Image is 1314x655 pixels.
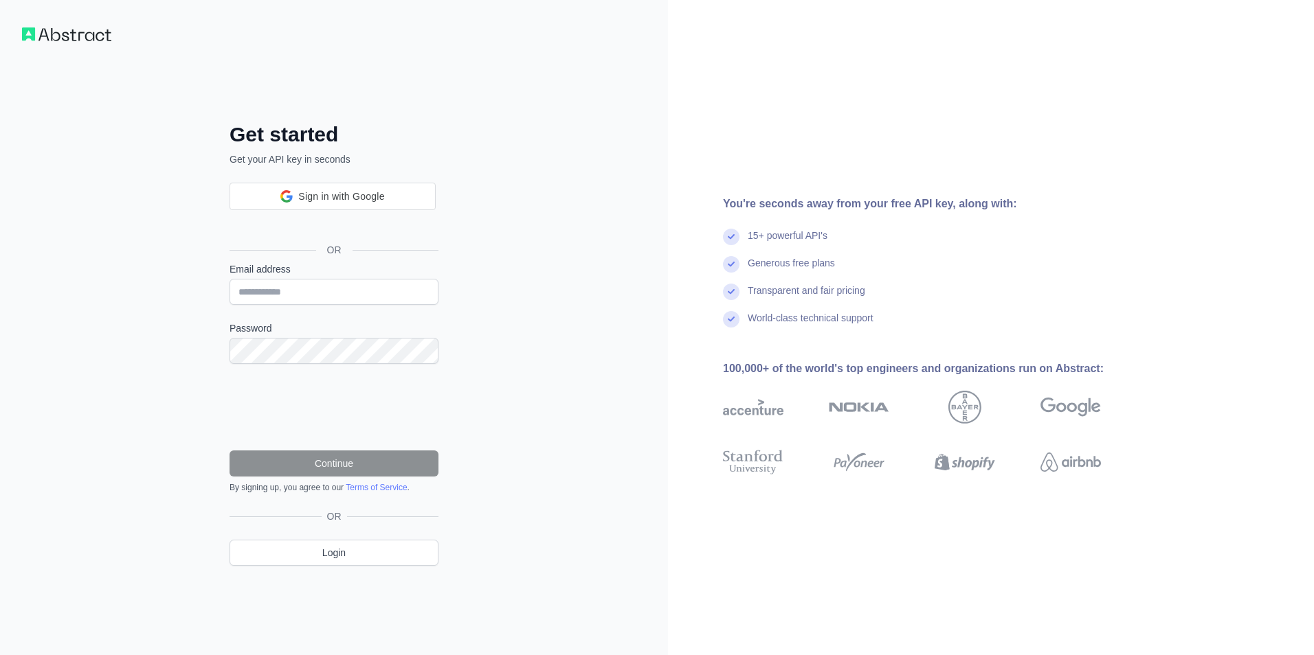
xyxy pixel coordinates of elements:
iframe: reCAPTCHA [230,380,438,434]
img: check mark [723,284,739,300]
img: payoneer [829,447,889,477]
a: Terms of Service [346,483,407,492]
label: Email address [230,262,438,276]
img: nokia [829,391,889,424]
img: accenture [723,391,783,424]
img: check mark [723,311,739,327]
div: 15+ powerful API's [748,229,827,256]
img: check mark [723,256,739,273]
h2: Get started [230,122,438,147]
img: check mark [723,229,739,245]
img: stanford university [723,447,783,477]
span: Sign in with Google [298,189,384,204]
div: 100,000+ of the world's top engineers and organizations run on Abstract: [723,360,1145,377]
span: OR [322,509,347,523]
div: Generous free plans [748,256,835,284]
iframe: Sign in with Google Button [223,209,443,239]
img: bayer [948,391,981,424]
div: World-class technical support [748,311,873,338]
span: OR [316,243,353,257]
img: Workflow [22,27,111,41]
a: Login [230,540,438,566]
p: Get your API key in seconds [230,152,438,166]
button: Continue [230,450,438,476]
div: Sign in with Google [230,183,436,210]
img: shopify [935,447,995,477]
div: By signing up, you agree to our . [230,482,438,493]
img: google [1040,391,1101,424]
label: Password [230,321,438,335]
img: airbnb [1040,447,1101,477]
div: Transparent and fair pricing [748,284,865,311]
div: You're seconds away from your free API key, along with: [723,196,1145,212]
